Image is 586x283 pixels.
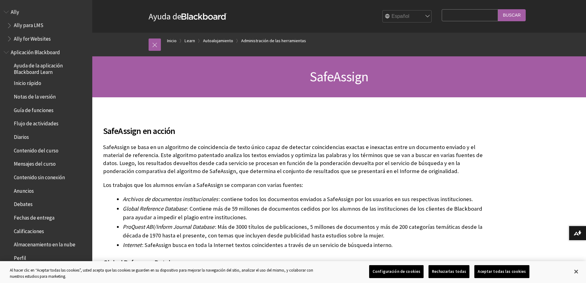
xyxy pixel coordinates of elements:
[4,7,89,44] nav: Book outline for Anthology Ally Help
[149,11,227,22] a: Ayuda deBlackboard
[14,119,58,127] span: Flujo de actividades
[14,240,75,248] span: Almacenamiento en la nube
[14,226,44,234] span: Calificaciones
[14,212,54,221] span: Fechas de entrega
[123,204,484,222] li: : Contiene más de 59 millones de documentos cedidos por los alumnos de las instituciones de los c...
[10,267,322,279] div: Al hacer clic en “Aceptar todas las cookies”, usted acepta que las cookies se guarden en su dispo...
[103,143,484,176] p: SafeAssign se basa en un algoritmo de coincidencia de texto único capaz de detectar coincidencias...
[103,181,484,189] p: Los trabajos que los alumnos envían a SafeAssign se comparan con varias fuentes:
[474,265,529,278] button: Aceptar todas las cookies
[369,265,424,278] button: Configuración de cookies
[185,37,195,45] a: Learn
[167,37,177,45] a: Inicio
[123,223,484,240] li: : Más de 3000 títulos de publicaciones, 5 millones de documentos y más de 200 categorías temática...
[429,265,469,278] button: Rechazarlas todas
[241,37,306,45] a: Administración de las herramientas
[14,78,41,87] span: Inicio rápido
[123,241,484,249] li: : SafeAssign busca en toda la Internet textos coincidentes a través de un servicio de búsqueda in...
[14,199,33,208] span: Debates
[11,7,19,15] span: Ally
[14,132,29,140] span: Diarios
[123,195,484,204] li: : contiene todos los documentos enviados a SafeAssign por los usuarios en sus respectivas institu...
[103,257,484,269] h3: Global Reference Database
[14,105,54,113] span: Guía de funciones
[123,205,186,212] span: Global Reference Database
[498,9,526,21] input: Buscar
[14,159,56,167] span: Mensajes del curso
[203,37,233,45] a: Autoalojamiento
[383,10,432,23] select: Site Language Selector
[181,13,227,20] strong: Blackboard
[569,265,583,278] button: Cerrar
[123,241,142,249] span: Internet
[14,61,88,75] span: Ayuda de la aplicación Blackboard Learn
[310,68,368,85] span: SafeAssign
[14,91,56,100] span: Notas de la versión
[14,253,26,261] span: Perfil
[14,34,51,42] span: Ally for Websites
[11,47,60,55] span: Aplicación Blackboard
[14,20,43,29] span: Ally para LMS
[14,172,65,180] span: Contenido sin conexión
[14,186,34,194] span: Anuncios
[103,117,484,137] h2: SafeAssign en acción
[123,196,218,203] span: Archivos de documentos institucionales
[14,145,58,154] span: Contenido del curso
[123,223,214,230] span: ProQuest ABI/Inform Journal Database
